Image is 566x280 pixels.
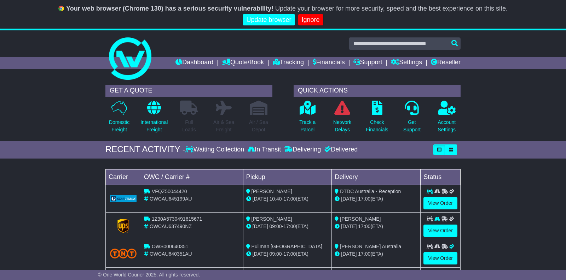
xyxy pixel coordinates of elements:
[252,244,322,249] span: Pullman [GEOGRAPHIC_DATA]
[423,252,457,264] a: View Order
[243,169,332,185] td: Pickup
[299,100,316,137] a: Track aParcel
[141,169,243,185] td: OWC / Carrier #
[335,223,417,230] div: (ETA)
[332,169,421,185] td: Delivery
[421,169,461,185] td: Status
[403,119,421,133] p: Get Support
[270,251,282,257] span: 09:00
[353,57,382,69] a: Support
[109,100,130,137] a: DomesticFreight
[66,5,273,12] b: Your web browser (Chrome 130) has a serious security vulnerability!
[403,100,421,137] a: GetSupport
[313,57,345,69] a: Financials
[294,85,461,97] div: QUICK ACTIONS
[105,85,272,97] div: GET A QUOTE
[283,224,296,229] span: 17:00
[283,196,296,202] span: 17:00
[152,189,187,194] span: VFQZ50044420
[222,57,264,69] a: Quote/Book
[253,196,268,202] span: [DATE]
[106,169,141,185] td: Carrier
[213,119,234,133] p: Air & Sea Freight
[140,119,168,133] p: International Freight
[283,146,323,154] div: Delivering
[243,14,295,26] a: Update browser
[249,119,268,133] p: Air / Sea Depot
[298,14,323,26] a: Ignore
[423,225,457,237] a: View Order
[175,57,213,69] a: Dashboard
[299,119,316,133] p: Track a Parcel
[358,224,370,229] span: 17:00
[333,119,351,133] p: Network Delays
[150,251,192,257] span: OWCAU640351AU
[117,219,129,233] img: GetCarrierServiceLogo
[246,146,283,154] div: In Transit
[180,119,198,133] p: Full Loads
[98,272,200,278] span: © One World Courier 2025. All rights reserved.
[323,146,358,154] div: Delivered
[391,57,422,69] a: Settings
[438,119,456,133] p: Account Settings
[252,216,292,222] span: [PERSON_NAME]
[246,250,329,258] div: - (ETA)
[140,100,168,137] a: InternationalFreight
[358,196,370,202] span: 17:00
[275,5,508,12] span: Update your browser for more security, speed and the best experience on this site.
[105,144,185,155] div: RECENT ACTIVITY -
[252,189,292,194] span: [PERSON_NAME]
[150,224,192,229] span: OWCAU637490NZ
[335,195,417,203] div: (ETA)
[246,223,329,230] div: - (ETA)
[109,119,129,133] p: Domestic Freight
[283,251,296,257] span: 17:00
[270,196,282,202] span: 10:40
[340,189,401,194] span: DTDC Australia - Reception
[423,197,457,209] a: View Order
[270,224,282,229] span: 09:00
[273,57,304,69] a: Tracking
[340,216,381,222] span: [PERSON_NAME]
[333,100,352,137] a: NetworkDelays
[253,224,268,229] span: [DATE]
[110,249,137,258] img: TNT_Domestic.png
[366,119,388,133] p: Check Financials
[438,100,456,137] a: AccountSettings
[246,195,329,203] div: - (ETA)
[185,146,246,154] div: Waiting Collection
[340,244,401,249] span: [PERSON_NAME] Australia
[358,251,370,257] span: 17:00
[110,195,137,202] img: GetCarrierServiceLogo
[341,224,357,229] span: [DATE]
[152,244,189,249] span: OWS000640351
[335,250,417,258] div: (ETA)
[152,216,202,222] span: 1Z30A5730491615671
[341,251,357,257] span: [DATE]
[341,196,357,202] span: [DATE]
[150,196,192,202] span: OWCAU645199AU
[431,57,461,69] a: Reseller
[253,251,268,257] span: [DATE]
[366,100,389,137] a: CheckFinancials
